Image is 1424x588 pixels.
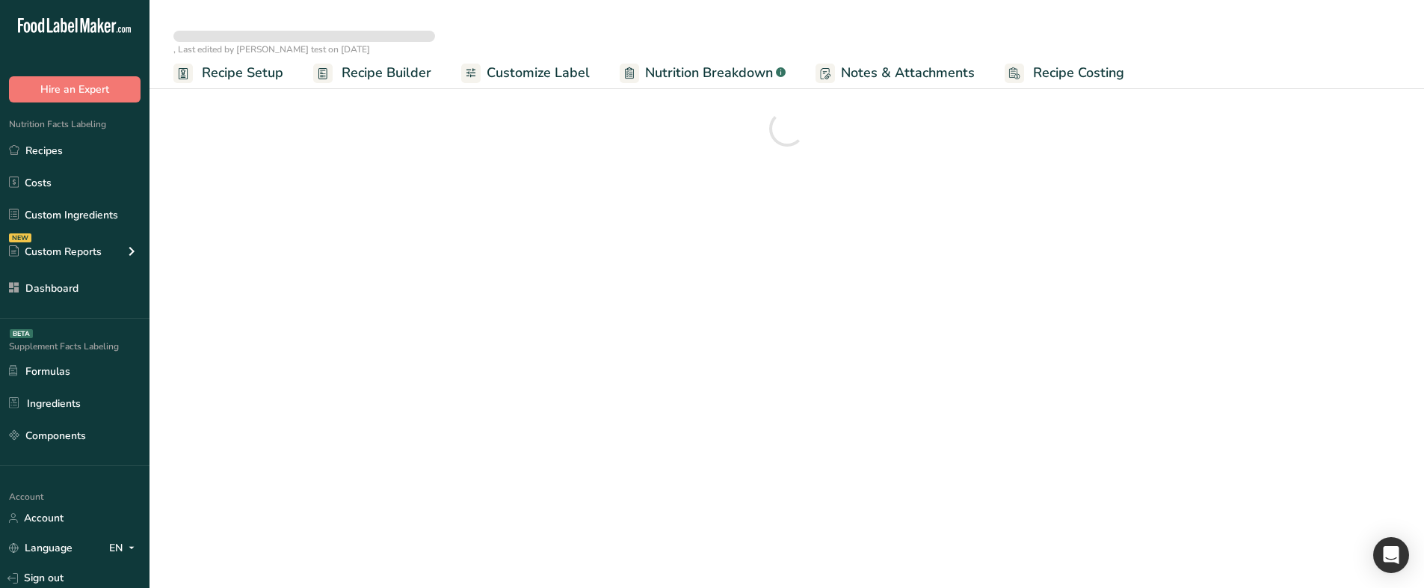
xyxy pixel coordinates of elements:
[10,329,33,338] div: BETA
[173,56,283,90] a: Recipe Setup
[620,56,786,90] a: Nutrition Breakdown
[202,63,283,83] span: Recipe Setup
[109,539,141,557] div: EN
[645,63,773,83] span: Nutrition Breakdown
[1005,56,1124,90] a: Recipe Costing
[1033,63,1124,83] span: Recipe Costing
[9,535,73,561] a: Language
[342,63,431,83] span: Recipe Builder
[313,56,431,90] a: Recipe Builder
[9,233,31,242] div: NEW
[841,63,975,83] span: Notes & Attachments
[816,56,975,90] a: Notes & Attachments
[173,43,370,55] span: , Last edited by [PERSON_NAME] test on [DATE]
[9,244,102,260] div: Custom Reports
[461,56,590,90] a: Customize Label
[487,63,590,83] span: Customize Label
[1373,537,1409,573] div: Open Intercom Messenger
[9,76,141,102] button: Hire an Expert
